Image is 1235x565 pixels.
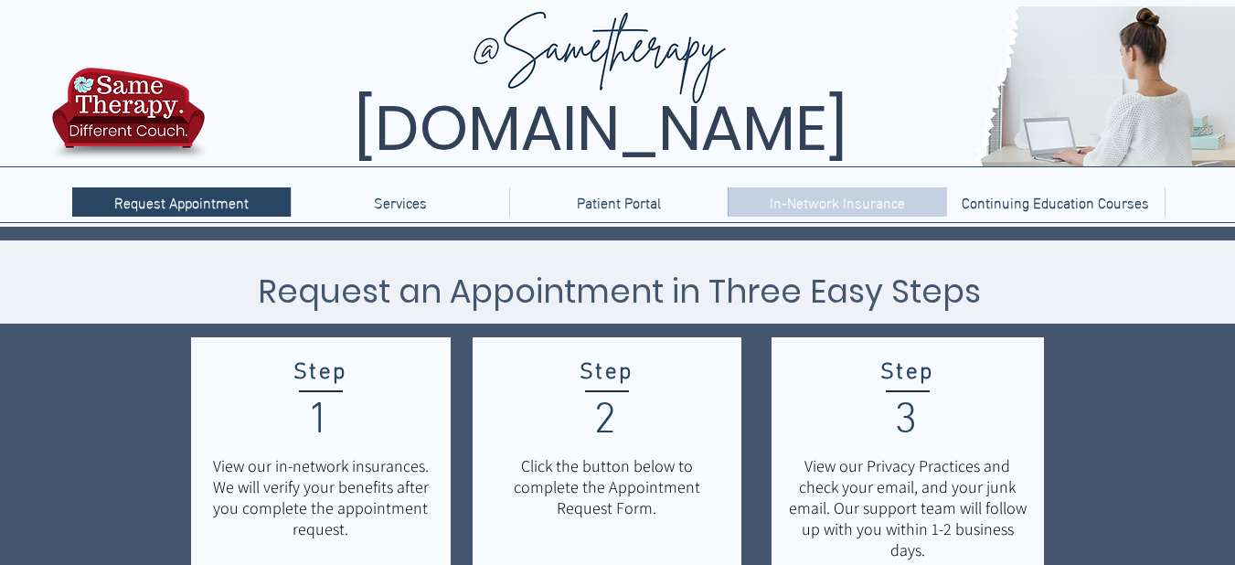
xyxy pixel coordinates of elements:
span: Step [880,359,934,387]
div: Services [291,187,509,217]
p: Patient Portal [568,187,670,217]
p: Click the button below to complete the Appointment Request Form. [491,455,723,518]
a: Request Appointment [72,187,291,217]
a: In-Network Insurance [728,187,946,217]
p: View our in-network insurances. We will verify your benefits after you complete the appointment r... [205,455,437,539]
img: TBH.US [47,65,210,173]
span: Step [580,359,633,387]
a: Continuing Education Courses [946,187,1165,217]
span: 3 [894,395,920,448]
a: Patient Portal [509,187,728,217]
p: View our Privacy Practices and check your email, and your junk email. Our support team will follo... [786,455,1029,560]
p: In-Network Insurance [761,187,914,217]
span: [DOMAIN_NAME] [354,85,847,172]
span: 2 [593,395,619,448]
p: Continuing Education Courses [953,187,1158,217]
span: 1 [307,395,333,448]
span: Step [293,359,347,387]
p: Request Appointment [105,187,258,217]
p: Services [365,187,436,217]
h3: Request an Appointment in Three Easy Steps [170,267,1069,315]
